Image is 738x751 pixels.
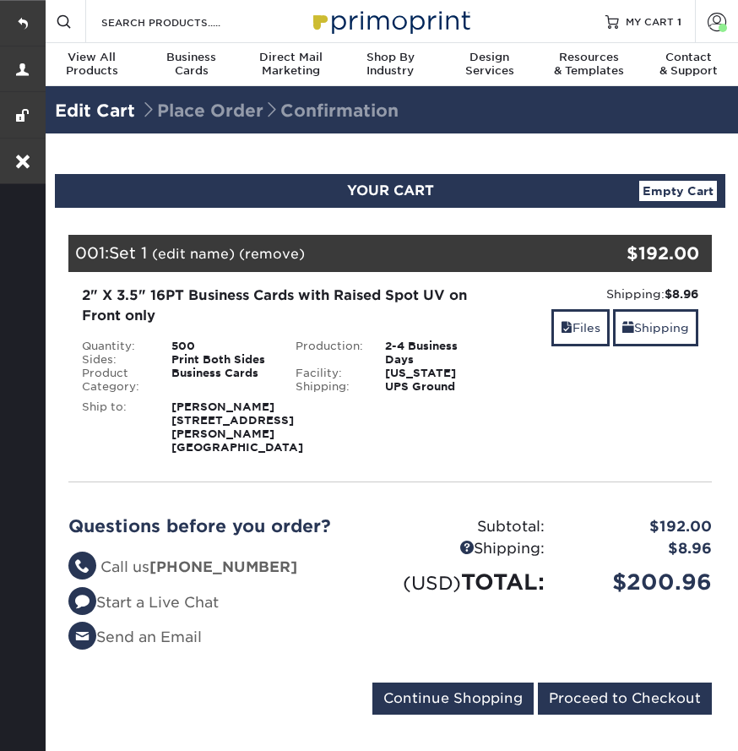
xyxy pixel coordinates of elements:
span: Set 1 [109,243,147,262]
div: Print Both Sides [159,353,284,367]
span: 1 [677,15,681,27]
strong: [PERSON_NAME] [STREET_ADDRESS][PERSON_NAME] [GEOGRAPHIC_DATA] [171,400,303,454]
div: $192.00 [557,516,724,538]
div: 001: [68,235,605,272]
span: Business [142,51,241,64]
div: $192.00 [605,241,699,266]
span: MY CART [626,14,674,29]
a: Contact& Support [638,43,738,88]
div: Services [440,51,540,78]
a: Start a Live Chat [68,594,219,611]
div: Marketing [241,51,340,78]
a: DesignServices [440,43,540,88]
div: TOTAL: [390,566,557,598]
div: Quantity: [69,340,159,353]
div: Ship to: [69,400,159,454]
input: Proceed to Checkout [538,683,712,715]
span: files [561,321,572,335]
a: Resources& Templates [540,43,639,88]
div: 500 [159,340,284,353]
a: Empty Cart [639,181,717,201]
h2: Questions before you order? [68,516,377,536]
span: shipping [622,321,634,335]
div: [US_STATE] [372,367,497,380]
strong: [PHONE_NUMBER] [149,558,297,575]
div: Subtotal: [390,516,557,538]
a: BusinessCards [142,43,241,88]
input: SEARCH PRODUCTS..... [100,12,264,32]
div: Product Category: [69,367,159,394]
a: (edit name) [152,246,235,262]
div: & Templates [540,51,639,78]
a: (remove) [239,246,305,262]
div: UPS Ground [372,380,497,394]
div: 2" X 3.5" 16PT Business Cards with Raised Spot UV on Front only [82,286,485,326]
span: Resources [540,51,639,64]
strong: $8.96 [665,287,698,301]
a: Files [551,309,610,346]
span: Shop By [340,51,440,64]
div: Shipping: [283,380,372,394]
div: Products [42,51,142,78]
div: Facility: [283,367,372,380]
div: Shipping: [510,286,698,302]
a: View AllProducts [42,43,142,88]
img: Primoprint [306,3,475,39]
div: Shipping: [390,538,557,560]
small: (USD) [403,572,461,594]
span: YOUR CART [347,182,434,199]
a: Shop ByIndustry [340,43,440,88]
a: Edit Cart [55,101,135,121]
input: Continue Shopping [372,683,534,715]
div: Industry [340,51,440,78]
a: Shipping [613,309,698,346]
div: Production: [283,340,372,367]
div: Business Cards [159,367,284,394]
div: Sides: [69,353,159,367]
a: Direct MailMarketing [241,43,340,88]
div: Cards [142,51,241,78]
span: Direct Mail [241,51,340,64]
a: Send an Email [68,629,202,645]
li: Call us [68,557,377,579]
div: & Support [638,51,738,78]
span: Contact [638,51,738,64]
div: $8.96 [557,538,724,560]
span: View All [42,51,142,64]
div: 2-4 Business Days [372,340,497,367]
span: Design [440,51,540,64]
span: Place Order Confirmation [140,101,399,121]
div: $200.96 [557,566,724,598]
